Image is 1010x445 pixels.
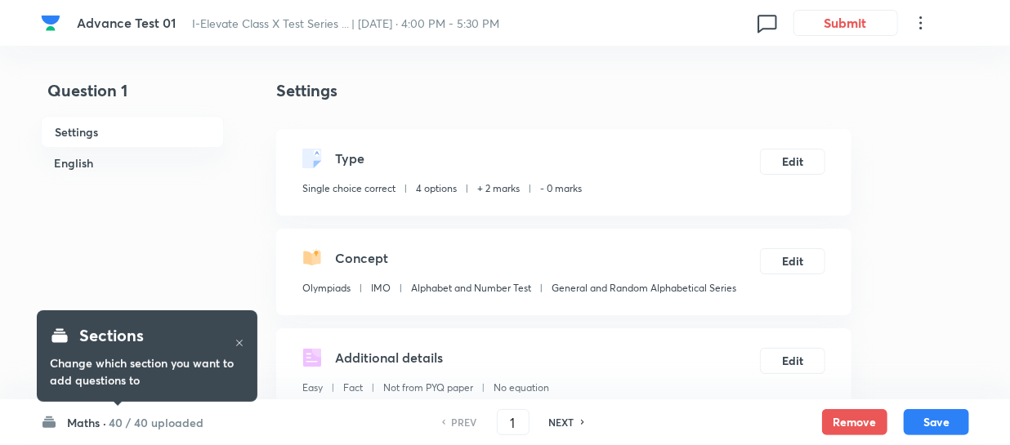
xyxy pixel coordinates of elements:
[904,409,969,435] button: Save
[302,149,322,168] img: questionType.svg
[79,323,144,348] h4: Sections
[452,415,477,429] h6: PREV
[760,348,825,374] button: Edit
[41,116,224,148] h6: Settings
[411,281,531,296] p: Alphabet and Number Test
[540,181,582,196] p: - 0 marks
[416,181,457,196] p: 4 options
[383,380,473,395] p: Not from PYQ paper
[552,281,736,296] p: General and Random Alphabetical Series
[335,248,388,268] h5: Concept
[50,354,244,389] h6: Change which section you want to add questions to
[822,409,887,435] button: Remove
[302,380,323,395] p: Easy
[302,348,322,367] img: questionDetails.svg
[335,149,364,168] h5: Type
[477,181,520,196] p: + 2 marks
[549,415,574,429] h6: NEXT
[41,148,224,178] h6: English
[41,78,224,116] h4: Question 1
[335,348,443,367] h5: Additional details
[276,78,851,103] h4: Settings
[77,14,176,31] span: Advance Test 01
[109,414,203,431] h6: 40 / 40 uploaded
[302,248,322,268] img: questionConcept.svg
[343,380,363,395] p: Fact
[494,380,549,395] p: No equation
[302,281,351,296] p: Olympiads
[67,414,106,431] h6: Maths ·
[41,13,64,33] a: Company Logo
[760,248,825,274] button: Edit
[192,16,500,31] span: I-Elevate Class X Test Series ... | [DATE] · 4:00 PM - 5:30 PM
[793,10,898,36] button: Submit
[302,181,396,196] p: Single choice correct
[41,13,60,33] img: Company Logo
[371,281,391,296] p: IMO
[760,149,825,175] button: Edit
